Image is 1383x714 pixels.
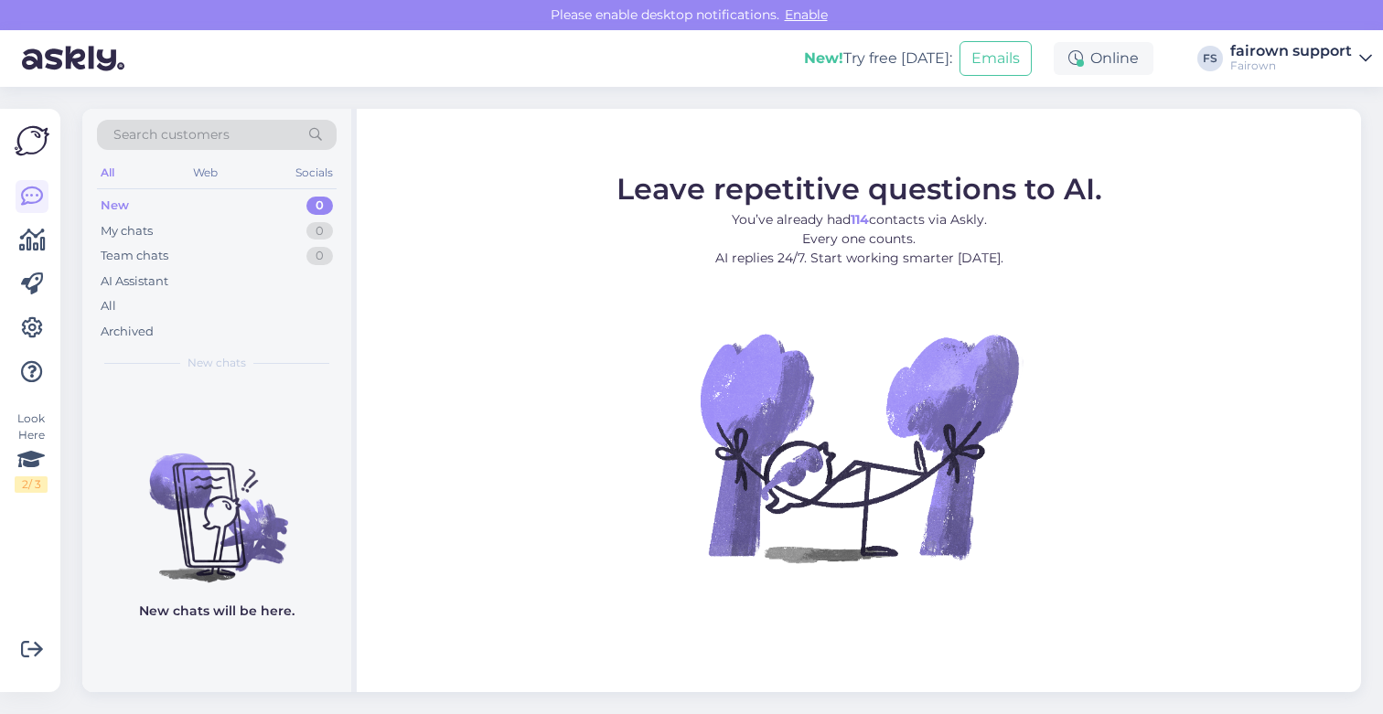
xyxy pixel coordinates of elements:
[292,161,337,185] div: Socials
[306,222,333,240] div: 0
[101,197,129,215] div: New
[1054,42,1153,75] div: Online
[1230,44,1352,59] div: fairown support
[1197,46,1223,71] div: FS
[804,49,843,67] b: New!
[101,222,153,240] div: My chats
[189,161,221,185] div: Web
[113,125,230,144] span: Search customers
[15,476,48,493] div: 2 / 3
[851,211,869,228] b: 114
[15,410,48,493] div: Look Here
[306,197,333,215] div: 0
[306,247,333,265] div: 0
[139,602,295,621] p: New chats will be here.
[101,272,168,291] div: AI Assistant
[101,297,116,315] div: All
[101,323,154,341] div: Archived
[694,282,1024,612] img: No Chat active
[188,355,246,371] span: New chats
[1230,44,1372,73] a: fairown supportFairown
[82,421,351,585] img: No chats
[101,247,168,265] div: Team chats
[15,123,49,158] img: Askly Logo
[616,171,1102,207] span: Leave repetitive questions to AI.
[97,161,118,185] div: All
[779,6,833,23] span: Enable
[960,41,1032,76] button: Emails
[1230,59,1352,73] div: Fairown
[616,210,1102,268] p: You’ve already had contacts via Askly. Every one counts. AI replies 24/7. Start working smarter [...
[804,48,952,69] div: Try free [DATE]:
